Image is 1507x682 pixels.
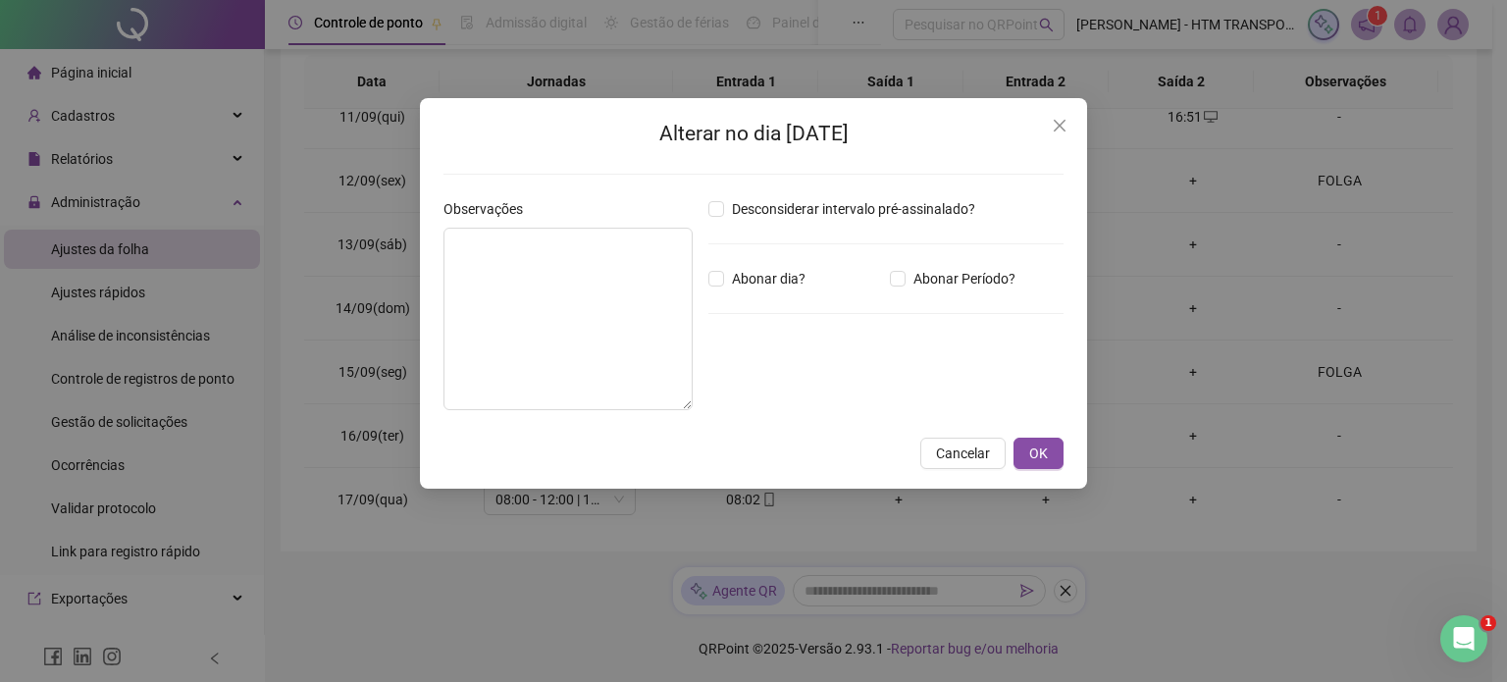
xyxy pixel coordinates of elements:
span: close [1052,118,1067,133]
label: Observações [443,198,536,220]
span: OK [1029,443,1048,464]
span: Cancelar [936,443,990,464]
span: Abonar Período? [906,268,1023,289]
iframe: Intercom live chat [1440,615,1487,662]
span: Abonar dia? [724,268,813,289]
span: 1 [1481,615,1496,631]
span: Desconsiderar intervalo pré-assinalado? [724,198,983,220]
button: Close [1044,110,1075,141]
button: Cancelar [920,438,1006,469]
h2: Alterar no dia [DATE] [443,118,1064,150]
button: OK [1013,438,1064,469]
